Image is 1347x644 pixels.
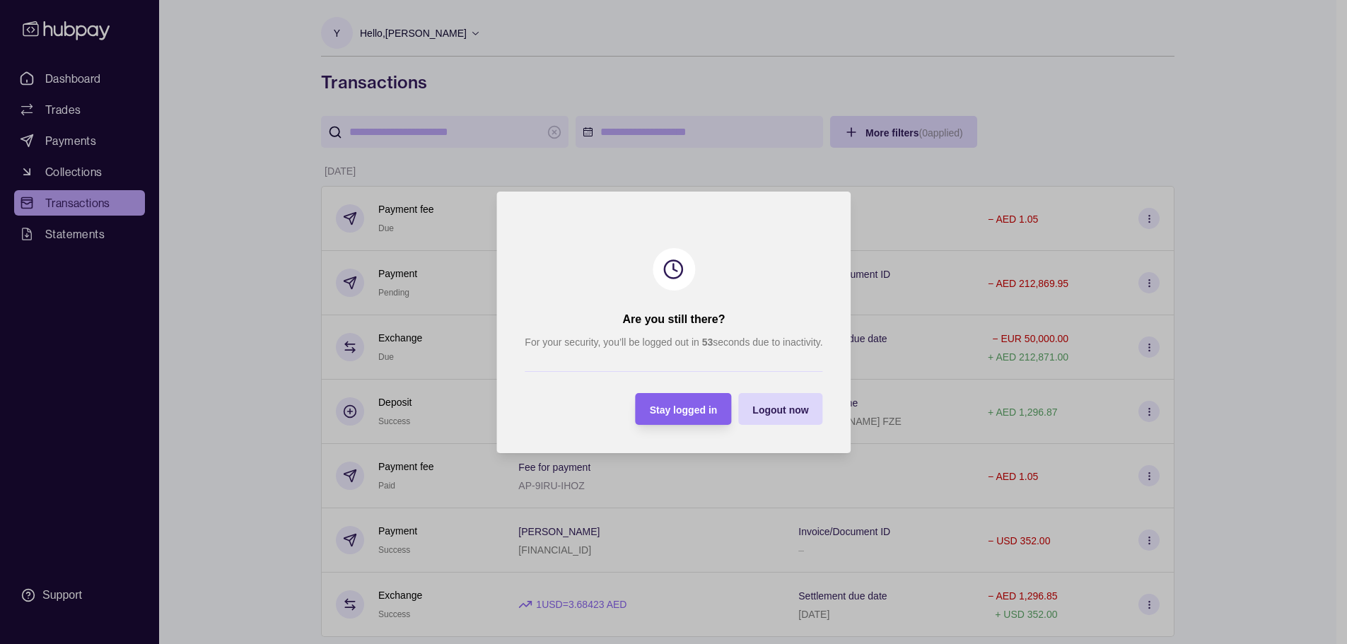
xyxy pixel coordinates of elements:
[752,404,808,415] span: Logout now
[525,334,822,350] p: For your security, you’ll be logged out in seconds due to inactivity.
[635,393,731,425] button: Stay logged in
[649,404,717,415] span: Stay logged in
[738,393,822,425] button: Logout now
[622,312,725,327] h2: Are you still there?
[701,336,713,348] strong: 53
